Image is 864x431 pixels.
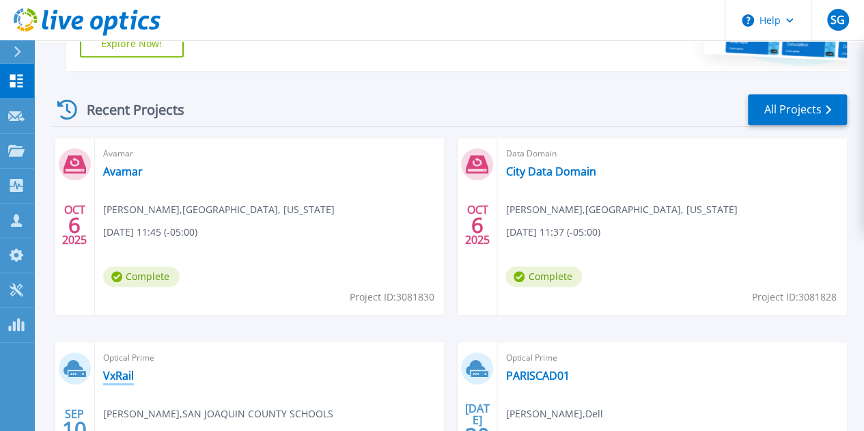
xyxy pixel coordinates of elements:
span: [DATE] 11:37 (-05:00) [505,225,600,240]
span: [PERSON_NAME] , SAN JOAQUIN COUNTY SCHOOLS [103,406,333,421]
span: Optical Prime [505,350,839,365]
a: Avamar [103,165,143,178]
div: OCT 2025 [464,200,490,250]
span: [PERSON_NAME] , [GEOGRAPHIC_DATA], [US_STATE] [505,202,737,217]
a: Explore Now! [80,30,184,57]
span: 6 [471,219,484,231]
span: Data Domain [505,146,839,161]
span: [DATE] 11:45 (-05:00) [103,225,197,240]
div: OCT 2025 [61,200,87,250]
span: [PERSON_NAME] , Dell [505,406,602,421]
span: 6 [68,219,81,231]
div: Recent Projects [53,93,203,126]
span: Project ID: 3081830 [349,290,434,305]
span: Complete [505,266,582,287]
span: Avamar [103,146,436,161]
span: [PERSON_NAME] , [GEOGRAPHIC_DATA], [US_STATE] [103,202,335,217]
span: Complete [103,266,180,287]
span: SG [831,14,845,25]
a: PARISCAD01 [505,369,569,383]
a: VxRail [103,369,134,383]
a: All Projects [748,94,847,125]
span: Project ID: 3081828 [752,290,837,305]
a: City Data Domain [505,165,596,178]
span: Optical Prime [103,350,436,365]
